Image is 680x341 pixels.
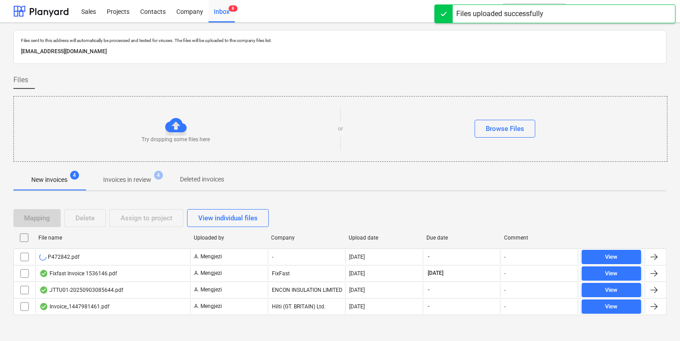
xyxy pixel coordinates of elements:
button: View individual files [187,209,269,227]
div: P472842.pdf [39,253,79,261]
span: - [427,286,430,294]
div: FixFast [268,266,346,281]
div: OCR finished [39,286,48,294]
div: View individual files [198,212,258,224]
div: - [504,303,505,310]
div: Invoice_1447981461.pdf [39,303,109,310]
div: OCR finished [39,303,48,310]
p: A. Mengjezi [194,269,222,277]
div: - [504,270,505,277]
button: View [582,299,641,314]
div: - [504,254,505,260]
div: ENCON INSULATION LIMITED [268,283,346,297]
iframe: Chat Widget [635,298,680,341]
div: Company [271,235,342,241]
button: View [582,283,641,297]
div: Hilti (GT. BRITAIN) Ltd. [268,299,346,314]
span: - [427,253,430,261]
button: Browse Files [475,120,535,138]
div: OCR finished [39,270,48,277]
span: 4 [70,171,79,180]
div: Try dropping some files hereorBrowse Files [13,96,667,162]
p: Files sent to this address will automatically be processed and tested for viruses. The files will... [21,38,659,43]
div: Due date [426,235,497,241]
p: A. Mengjezi [194,253,222,261]
span: Files [13,75,28,85]
div: - [268,250,346,264]
p: Deleted invoices [180,175,224,184]
span: [DATE] [427,269,444,277]
div: View [605,285,618,295]
button: View [582,250,641,264]
div: File name [38,235,187,241]
div: [DATE] [349,303,365,310]
div: View [605,252,618,262]
p: Try dropping some files here [142,136,210,143]
p: A. Mengjezi [194,286,222,294]
span: - [427,303,430,310]
span: 8 [229,5,238,12]
p: or [338,125,343,133]
div: [DATE] [349,254,365,260]
div: [DATE] [349,270,365,277]
p: Invoices in review [103,175,151,185]
div: Fixfast Invoice 1536146.pdf [39,270,117,277]
span: 4 [154,171,163,180]
div: [DATE] [349,287,365,293]
div: OCR in progress [39,253,46,261]
p: New invoices [31,175,67,185]
div: JTTU01-20250903085644.pdf [39,286,123,294]
div: Files uploaded successfully [456,8,543,19]
div: Uploaded by [194,235,264,241]
p: A. Mengjezi [194,303,222,310]
button: View [582,266,641,281]
div: - [504,287,505,293]
div: View [605,302,618,312]
p: [EMAIL_ADDRESS][DOMAIN_NAME] [21,47,659,56]
div: Comment [504,235,575,241]
div: View [605,269,618,279]
div: Upload date [349,235,419,241]
div: Browse Files [486,123,524,135]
